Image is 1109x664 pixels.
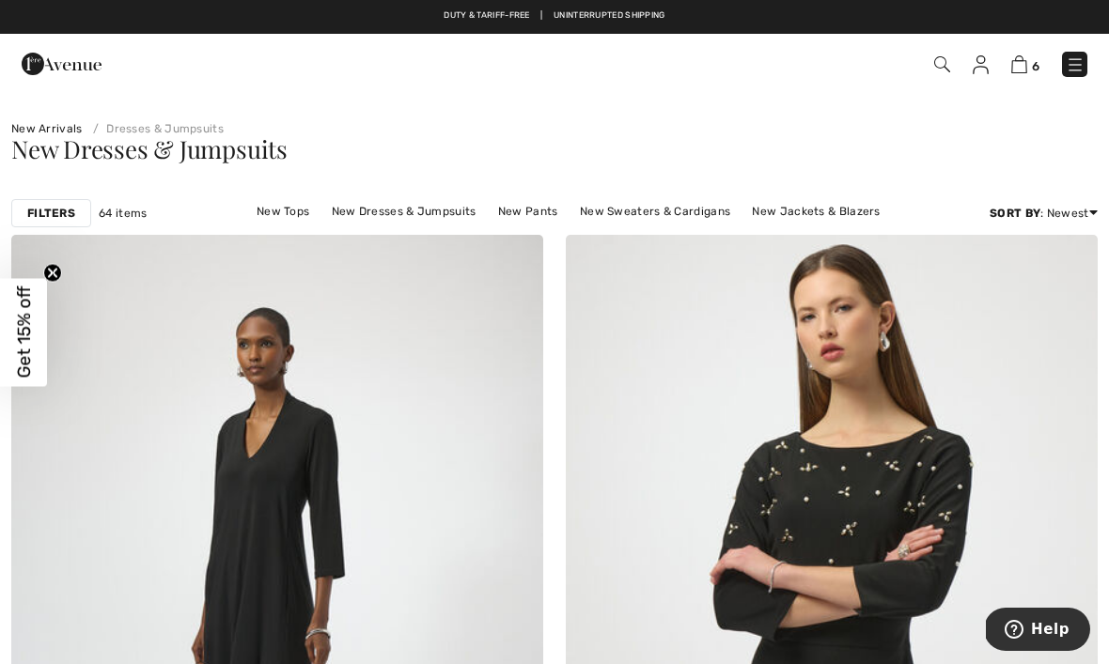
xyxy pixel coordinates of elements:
[86,122,224,135] a: Dresses & Jumpsuits
[742,199,889,224] a: New Jackets & Blazers
[27,205,75,222] strong: Filters
[973,55,989,74] img: My Info
[489,199,568,224] a: New Pants
[990,207,1040,220] strong: Sort By
[986,608,1090,655] iframe: Opens a widget where you can find more information
[934,56,950,72] img: Search
[11,132,288,165] span: New Dresses & Jumpsuits
[1011,55,1027,73] img: Shopping Bag
[1032,59,1039,73] span: 6
[43,263,62,282] button: Close teaser
[99,205,147,222] span: 64 items
[322,199,486,224] a: New Dresses & Jumpsuits
[13,286,35,378] span: Get 15% off
[22,45,102,83] img: 1ère Avenue
[570,199,740,224] a: New Sweaters & Cardigans
[1066,55,1085,74] img: Menu
[990,205,1098,222] div: : Newest
[247,199,319,224] a: New Tops
[556,224,663,248] a: New Outerwear
[11,122,83,135] a: New Arrivals
[444,10,664,20] a: Duty & tariff-free | Uninterrupted shipping
[475,224,553,248] a: New Skirts
[22,54,102,71] a: 1ère Avenue
[1011,53,1039,75] a: 6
